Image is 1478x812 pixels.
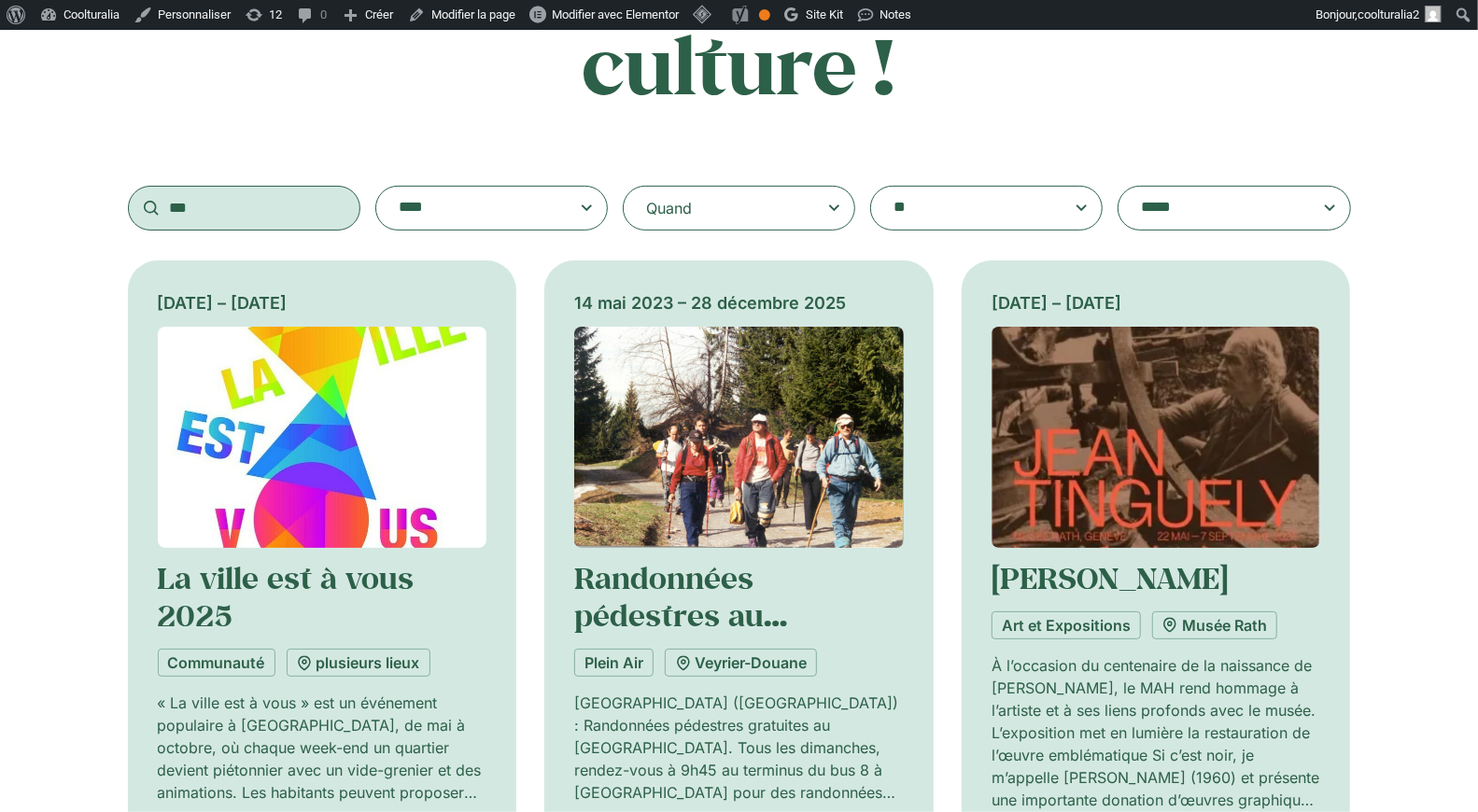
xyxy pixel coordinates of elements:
[158,649,275,677] a: Communauté
[646,197,692,219] div: Quand
[759,9,770,21] div: OK
[158,692,487,804] p: « La ville est à vous » est un événement populaire à [GEOGRAPHIC_DATA], de mai à octobre, où chaq...
[158,327,487,548] img: Coolturalia - La ville est à vous 2025
[399,195,548,221] textarea: Search
[1141,195,1290,221] textarea: Search
[992,611,1141,639] a: Art et Expositions
[158,290,487,315] div: [DATE] – [DATE]
[158,558,415,635] a: La ville est à vous 2025
[574,558,876,673] a: Randonnées pédestres au [GEOGRAPHIC_DATA]
[574,649,654,677] a: Plein Air
[665,649,817,677] a: Veyrier-Douane
[992,558,1228,597] a: [PERSON_NAME]
[992,654,1321,811] p: À l’occasion du centenaire de la naissance de [PERSON_NAME], le MAH rend hommage à l’artiste et à...
[574,290,904,315] div: 14 mai 2023 – 28 décembre 2025
[552,7,679,21] span: Modifier avec Elementor
[894,195,1043,221] textarea: Search
[1358,7,1419,21] span: coolturalia2
[992,290,1321,315] div: [DATE] – [DATE]
[574,692,904,804] p: [GEOGRAPHIC_DATA] ([GEOGRAPHIC_DATA]) : Randonnées pédestres gratuites au [GEOGRAPHIC_DATA]. Tous...
[806,7,843,21] span: Site Kit
[1152,611,1277,639] a: Musée Rath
